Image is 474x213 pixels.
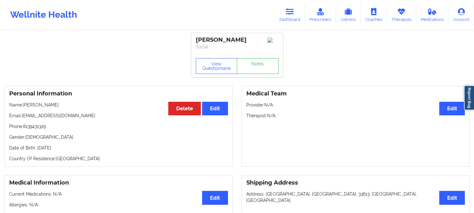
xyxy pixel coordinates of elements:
[387,4,416,25] a: Therapists
[439,191,465,204] button: Edit
[246,90,465,97] h3: Medical Team
[9,123,228,130] p: Phone: 8139431329
[196,58,237,74] button: View Questionnaire
[246,102,465,108] p: Provider: N/A
[9,191,228,197] p: Current Medications: N/A
[416,4,449,25] a: Medications
[336,4,361,25] a: Admins
[196,36,279,44] div: [PERSON_NAME]
[361,4,387,25] a: Coaches
[9,113,228,119] p: Email: [EMAIL_ADDRESS][DOMAIN_NAME]
[168,102,201,115] button: Delete
[9,179,228,186] h3: Medical Information
[237,58,279,74] a: Notes
[246,191,465,204] p: Address: [GEOGRAPHIC_DATA], [GEOGRAPHIC_DATA], 33613, [GEOGRAPHIC_DATA], [GEOGRAPHIC_DATA].
[439,102,465,115] button: Edit
[9,155,228,162] p: Country Of Residence: [GEOGRAPHIC_DATA]
[9,145,228,151] p: Date of Birth: [DATE]
[267,38,279,43] img: Image%2Fplaceholer-image.png
[464,85,474,110] a: Report Bug
[9,134,228,140] p: Gender: [DEMOGRAPHIC_DATA]
[275,4,305,25] a: Dashboard
[448,4,474,25] a: Account
[9,90,228,97] h3: Personal Information
[196,44,279,50] p: Social
[246,113,465,119] p: Therapist: N/A
[9,102,228,108] p: Name: [PERSON_NAME]
[305,4,336,25] a: Prescribers
[9,202,228,208] p: Allergies: N/A
[246,179,465,186] h3: Shipping Address
[202,102,228,115] button: Edit
[202,191,228,204] button: Edit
